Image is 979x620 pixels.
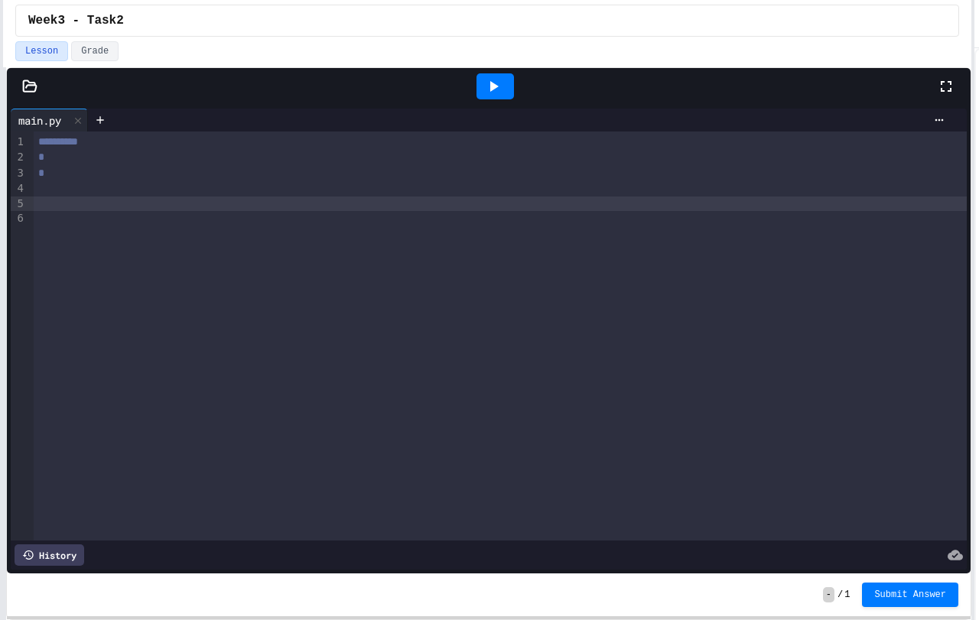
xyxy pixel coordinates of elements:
[11,181,26,196] div: 4
[28,11,124,30] span: Week3 - Task2
[11,211,26,226] div: 6
[15,544,84,566] div: History
[862,583,958,607] button: Submit Answer
[844,589,850,601] span: 1
[838,589,843,601] span: /
[11,135,26,150] div: 1
[11,166,26,181] div: 3
[15,41,68,61] button: Lesson
[874,589,946,601] span: Submit Answer
[11,196,26,212] div: 5
[11,109,88,131] div: main.py
[823,587,834,602] span: -
[71,41,119,61] button: Grade
[11,150,26,165] div: 2
[11,112,69,128] div: main.py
